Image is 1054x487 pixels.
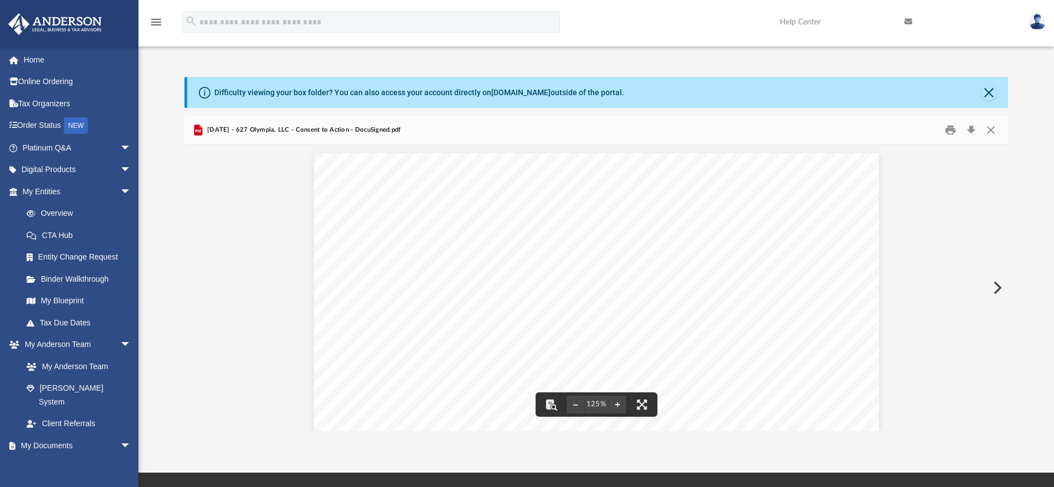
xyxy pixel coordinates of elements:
a: CTA Hub [16,224,148,246]
button: Close [981,121,1001,138]
span: arrow_drop_down [120,434,142,457]
a: My Documentsarrow_drop_down [8,434,142,457]
button: Next File [984,272,1009,303]
span: is hereby authorized to acquire and purchase real estate for and on behalf of 627 Olympia, LLC. [385,336,775,346]
button: Enter fullscreen [630,392,654,417]
span: arrow_drop_down [120,334,142,356]
button: Zoom in [609,392,626,417]
div: Document Viewer [184,145,1009,431]
div: NEW [64,117,88,134]
div: File preview [184,145,1009,431]
i: search [185,15,197,27]
span: OF [587,236,605,248]
a: Tax Organizers [8,92,148,115]
span: [DATE] [413,392,439,401]
a: Tax Due Dates [16,312,148,334]
a: Overview [16,203,148,225]
a: Platinum Q&Aarrow_drop_down [8,137,148,159]
span: arrow_drop_down [120,137,142,159]
img: User Pic [1029,14,1046,30]
a: Order StatusNEW [8,115,148,137]
a: menu [150,21,163,29]
span: CONSENT TO ACTION WITHOUT A MEETING OF MANAGERS [403,221,785,234]
div: Current zoom level [584,401,609,408]
button: Close [981,85,996,100]
img: Anderson Advisors Platinum Portal [5,13,105,35]
button: Toggle findbar [539,392,563,417]
span: RESOLVED: That [PERSON_NAME], in his duly appointed capacity as Manager of 627 Olympia, LLC, [414,324,844,334]
span: constituting a majority or all of the directors of 627 Olympia, LLC hereby consents to the following [385,289,807,299]
a: Binder Walkthrough [16,268,148,290]
a: Home [8,49,148,71]
a: [PERSON_NAME] System [16,377,142,413]
span: applicable. [385,369,430,379]
a: Client Referrals [16,413,142,435]
span: A resolution for said purposes shall be adopted and appended to the minutes of this meeting if [418,358,806,367]
a: My Blueprint [16,290,142,312]
i: menu [150,15,163,29]
div: Preview [184,116,1009,431]
span: Docusign Envelope ID: 322060CB-0365-44EE-B565-9F6EE327FC05 [330,163,556,170]
a: Entity Change Request [16,246,148,268]
button: Download [961,121,981,138]
a: Online Ordering [8,71,148,93]
span: [DATE] - 627 Olympia, LLC - Consent to Action - DocuSigned.pdf [205,125,401,135]
span: action: [385,301,413,311]
div: Difficulty viewing your box folder? You can also access your account directly on outside of the p... [214,87,624,99]
button: Zoom out [567,392,584,417]
span: Dated [385,392,410,402]
button: Print [939,121,962,138]
span: arrow_drop_down [120,159,142,182]
span: arrow_drop_down [120,180,142,203]
a: My Anderson Teamarrow_drop_down [8,334,142,356]
span: 627 OLYMPIA, LLC [537,251,655,263]
a: Digital Productsarrow_drop_down [8,159,148,181]
a: My Anderson Team [16,355,137,377]
a: My Entitiesarrow_drop_down [8,180,148,203]
span: In accordance with the Provisions of [US_STATE] State Law, the manager(s) identified below, [418,277,800,287]
a: [DOMAIN_NAME] [491,88,551,97]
